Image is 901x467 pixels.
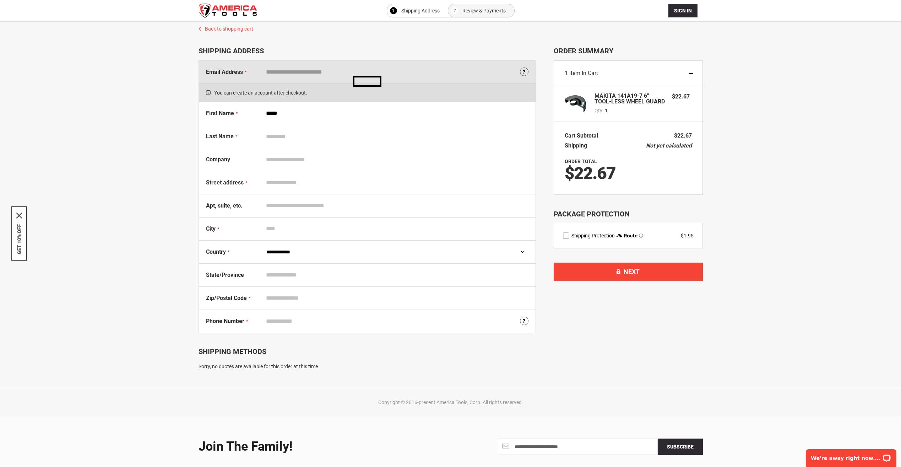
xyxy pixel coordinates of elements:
[199,440,445,454] div: Join the Family!
[462,6,506,15] span: Review & Payments
[206,202,243,209] span: Apt, suite, etc.
[401,6,440,15] span: Shipping Address
[454,6,456,15] span: 2
[565,159,597,164] strong: Order Total
[199,4,257,18] img: America Tools
[554,47,703,55] span: Order Summary
[624,268,640,275] span: Next
[565,163,615,183] span: $22.67
[565,70,568,76] span: 1
[565,93,586,114] img: MAKITA 141A19-7 6" TOOL-LESS WHEEL GUARD
[554,209,703,219] div: Package Protection
[206,156,230,163] span: Company
[554,263,703,281] button: Next
[674,8,692,14] span: Sign In
[658,439,703,455] button: Subscribe
[206,225,216,232] span: City
[353,76,381,87] img: Loading...
[206,295,247,301] span: Zip/Postal Code
[197,399,705,406] div: Copyright © 2016-present America Tools, Corp. All rights reserved.
[199,4,257,18] a: store logo
[563,232,694,239] div: route shipping protection selector element
[206,110,234,117] span: First Name
[206,272,244,278] span: State/Province
[605,107,608,114] span: 1
[199,47,536,55] div: Shipping Address
[571,233,615,238] span: Shipping Protection
[16,213,22,219] svg: close icon
[565,142,587,149] span: Shipping
[674,132,692,139] span: $22.67
[681,232,694,239] div: $1.95
[392,6,395,15] span: 1
[668,4,698,17] button: Sign In
[595,93,665,104] strong: MAKITA 141A19-7 6" TOOL-LESS WHEEL GUARD
[646,142,692,149] span: Not yet calculated
[16,224,22,254] button: GET 10% OFF
[206,318,244,324] span: Phone Number
[667,444,694,450] span: Subscribe
[801,445,901,467] iframe: LiveChat chat widget
[595,108,602,113] span: Qty
[639,233,643,238] span: Learn more
[569,70,598,76] span: Item in Cart
[199,363,536,370] div: Sorry, no quotes are available for this order at this time
[16,213,22,219] button: Close
[206,248,226,255] span: Country
[206,133,234,140] span: Last Name
[206,179,244,186] span: Street address
[672,93,690,100] span: $22.67
[199,347,536,356] div: Shipping Methods
[191,22,710,32] a: Back to shopping cart
[565,131,602,141] th: Cart Subtotal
